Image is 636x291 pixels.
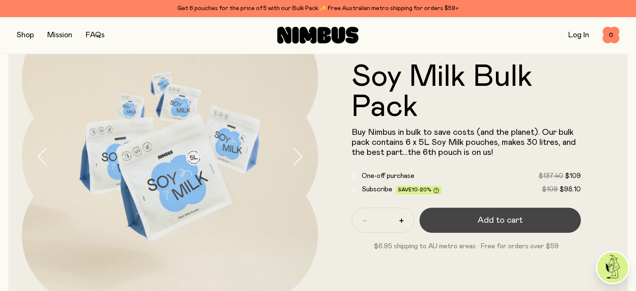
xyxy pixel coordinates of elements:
[362,173,414,179] span: One-off purchase
[17,3,619,13] div: Get 6 pouches for the price of 5 with our Bulk Pack ✨ Free Australian metro shipping for orders $59+
[565,173,581,179] span: $109
[542,186,558,193] span: $109
[352,241,581,251] p: $6.95 shipping to AU metro areas · Free for orders over $59
[603,27,619,44] button: 0
[412,187,432,192] span: 10-20%
[597,252,628,283] img: agent
[568,31,589,39] a: Log In
[539,173,563,179] span: $137.40
[47,31,72,39] a: Mission
[559,186,581,193] span: $98.10
[419,208,581,233] button: Add to cart
[86,31,105,39] a: FAQs
[352,62,581,122] h1: Soy Milk Bulk Pack
[352,128,576,157] span: Buy Nimbus in bulk to save costs (and the planet). Our bulk pack contains 6 x 5L Soy Milk pouches...
[478,214,523,226] span: Add to cart
[398,187,439,193] span: Save
[362,186,392,193] span: Subscribe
